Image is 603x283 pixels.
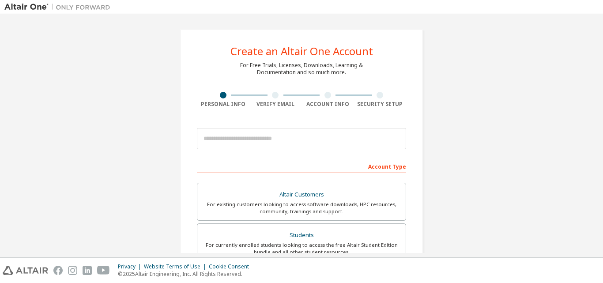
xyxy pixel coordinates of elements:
div: Students [203,229,400,241]
div: Personal Info [197,101,249,108]
div: For existing customers looking to access software downloads, HPC resources, community, trainings ... [203,201,400,215]
img: facebook.svg [53,266,63,275]
div: Privacy [118,263,144,270]
img: instagram.svg [68,266,77,275]
div: Create an Altair One Account [230,46,373,57]
div: Cookie Consent [209,263,254,270]
img: linkedin.svg [83,266,92,275]
div: Verify Email [249,101,302,108]
div: Account Info [301,101,354,108]
div: Account Type [197,159,406,173]
div: Website Terms of Use [144,263,209,270]
div: Security Setup [354,101,407,108]
p: © 2025 Altair Engineering, Inc. All Rights Reserved. [118,270,254,278]
div: For Free Trials, Licenses, Downloads, Learning & Documentation and so much more. [240,62,363,76]
div: Altair Customers [203,189,400,201]
img: Altair One [4,3,115,11]
img: youtube.svg [97,266,110,275]
div: For currently enrolled students looking to access the free Altair Student Edition bundle and all ... [203,241,400,256]
img: altair_logo.svg [3,266,48,275]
